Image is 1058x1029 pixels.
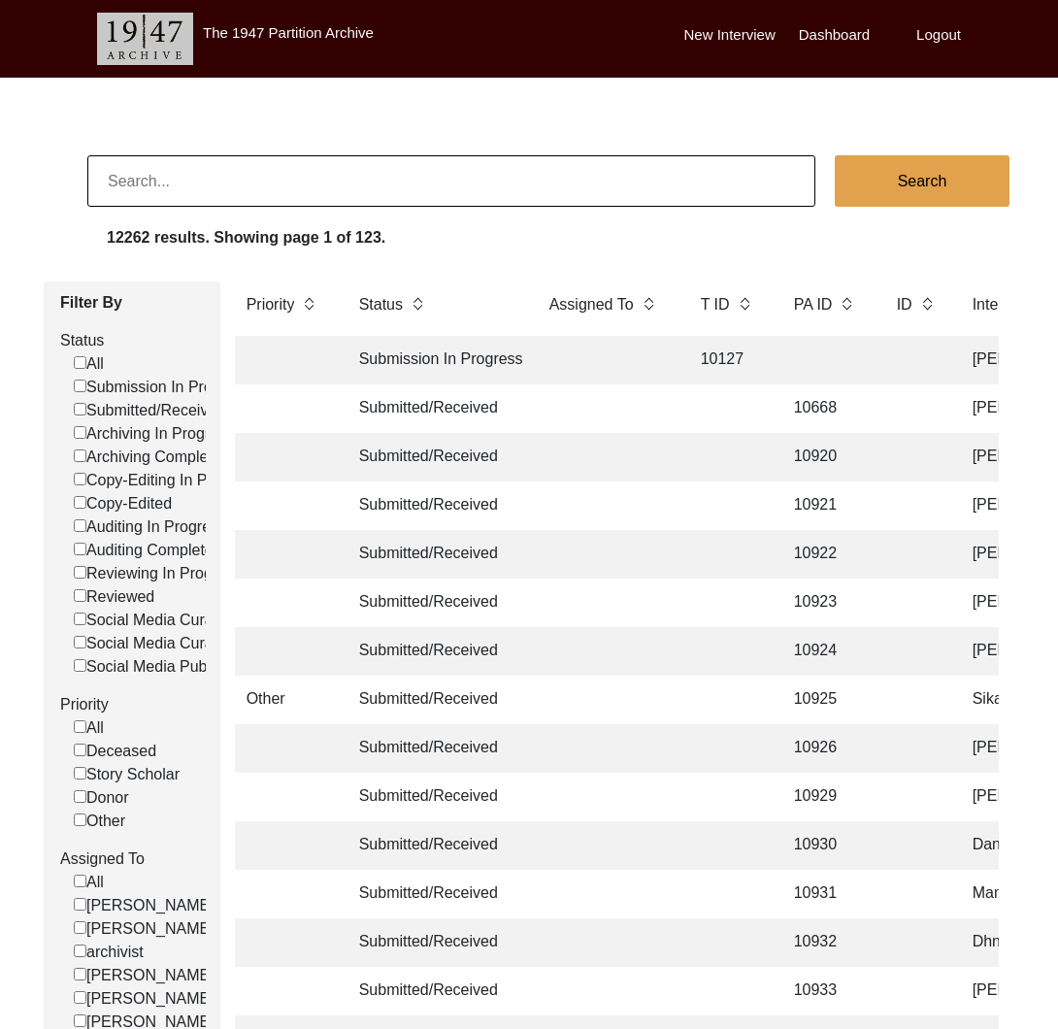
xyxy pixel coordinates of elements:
label: All [74,871,104,894]
label: Copy-Editing In Progress [74,469,259,492]
td: Submitted/Received [347,579,522,627]
input: [PERSON_NAME] [74,991,86,1004]
img: sort-button.png [840,293,853,315]
td: 10127 [689,336,767,384]
label: Deceased [74,740,156,763]
input: Submission In Progress [74,380,86,392]
input: Other [74,813,86,826]
label: Social Media Curation In Progress [74,609,322,632]
td: Submitted/Received [347,918,522,967]
input: Reviewing In Progress [74,566,86,579]
td: 10925 [782,676,870,724]
label: Other [74,810,125,833]
label: Dashboard [799,24,870,47]
label: Donor [74,786,129,810]
img: sort-button.png [302,293,315,315]
td: 10920 [782,433,870,481]
label: PA ID [794,293,833,316]
input: archivist [74,945,86,957]
label: Status [359,293,403,316]
label: Priority [247,293,295,316]
img: sort-button.png [411,293,424,315]
label: The 1947 Partition Archive [203,24,374,41]
input: [PERSON_NAME] [74,968,86,980]
td: 10923 [782,579,870,627]
input: Copy-Editing In Progress [74,473,86,485]
input: Donor [74,790,86,803]
label: Assigned To [549,293,634,316]
label: Logout [916,24,961,47]
td: Submitted/Received [347,481,522,530]
label: 12262 results. Showing page 1 of 123. [107,226,385,249]
td: 10926 [782,724,870,773]
img: sort-button.png [920,293,934,315]
label: Archiving In Progress [74,422,234,446]
input: Archiving Completed [74,449,86,462]
input: Submitted/Received [74,403,86,415]
td: Submitted/Received [347,627,522,676]
button: Search [835,155,1009,207]
td: Submitted/Received [347,821,522,870]
td: Submitted/Received [347,967,522,1015]
td: 10668 [782,384,870,433]
label: [PERSON_NAME] [74,964,215,987]
img: sort-button.png [738,293,751,315]
td: Submitted/Received [347,384,522,433]
input: All [74,356,86,369]
label: Social Media Curated [74,632,235,655]
input: [PERSON_NAME] [74,1014,86,1027]
label: Reviewed [74,585,154,609]
label: Story Scholar [74,763,180,786]
input: Auditing Completed [74,543,86,555]
td: Submitted/Received [347,433,522,481]
td: Other [235,676,332,724]
label: Submission In Progress [74,376,250,399]
label: ID [897,293,912,316]
label: Priority [60,693,206,716]
img: sort-button.png [642,293,655,315]
input: All [74,720,86,733]
input: Deceased [74,744,86,756]
input: [PERSON_NAME] [74,898,86,911]
td: Submission In Progress [347,336,522,384]
img: header-logo.png [97,13,193,65]
td: Submitted/Received [347,676,522,724]
input: Search... [87,155,815,207]
label: [PERSON_NAME] [74,894,215,917]
input: Reviewed [74,589,86,602]
label: All [74,352,104,376]
td: Submitted/Received [347,870,522,918]
label: [PERSON_NAME] [74,917,215,941]
td: 10922 [782,530,870,579]
td: 10924 [782,627,870,676]
input: Archiving In Progress [74,426,86,439]
td: 10929 [782,773,870,821]
label: All [74,716,104,740]
label: [PERSON_NAME] [74,987,215,1011]
label: Assigned To [60,847,206,871]
input: Social Media Curated [74,636,86,648]
td: Submitted/Received [347,530,522,579]
label: Status [60,329,206,352]
td: 10933 [782,967,870,1015]
td: 10921 [782,481,870,530]
td: 10930 [782,821,870,870]
label: Submitted/Received [74,399,225,422]
td: 10932 [782,918,870,967]
label: T ID [701,293,730,316]
input: All [74,875,86,887]
label: Auditing In Progress [74,515,226,539]
label: Filter By [60,291,206,315]
input: Story Scholar [74,767,86,780]
label: Auditing Completed [74,539,222,562]
label: Reviewing In Progress [74,562,242,585]
td: 10931 [782,870,870,918]
label: Archiving Completed [74,446,230,469]
input: Social Media Curation In Progress [74,613,86,625]
label: Social Media Published [74,655,248,679]
label: Copy-Edited [74,492,172,515]
input: Copy-Edited [74,496,86,509]
td: Submitted/Received [347,724,522,773]
input: Social Media Published [74,659,86,672]
td: Submitted/Received [347,773,522,821]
